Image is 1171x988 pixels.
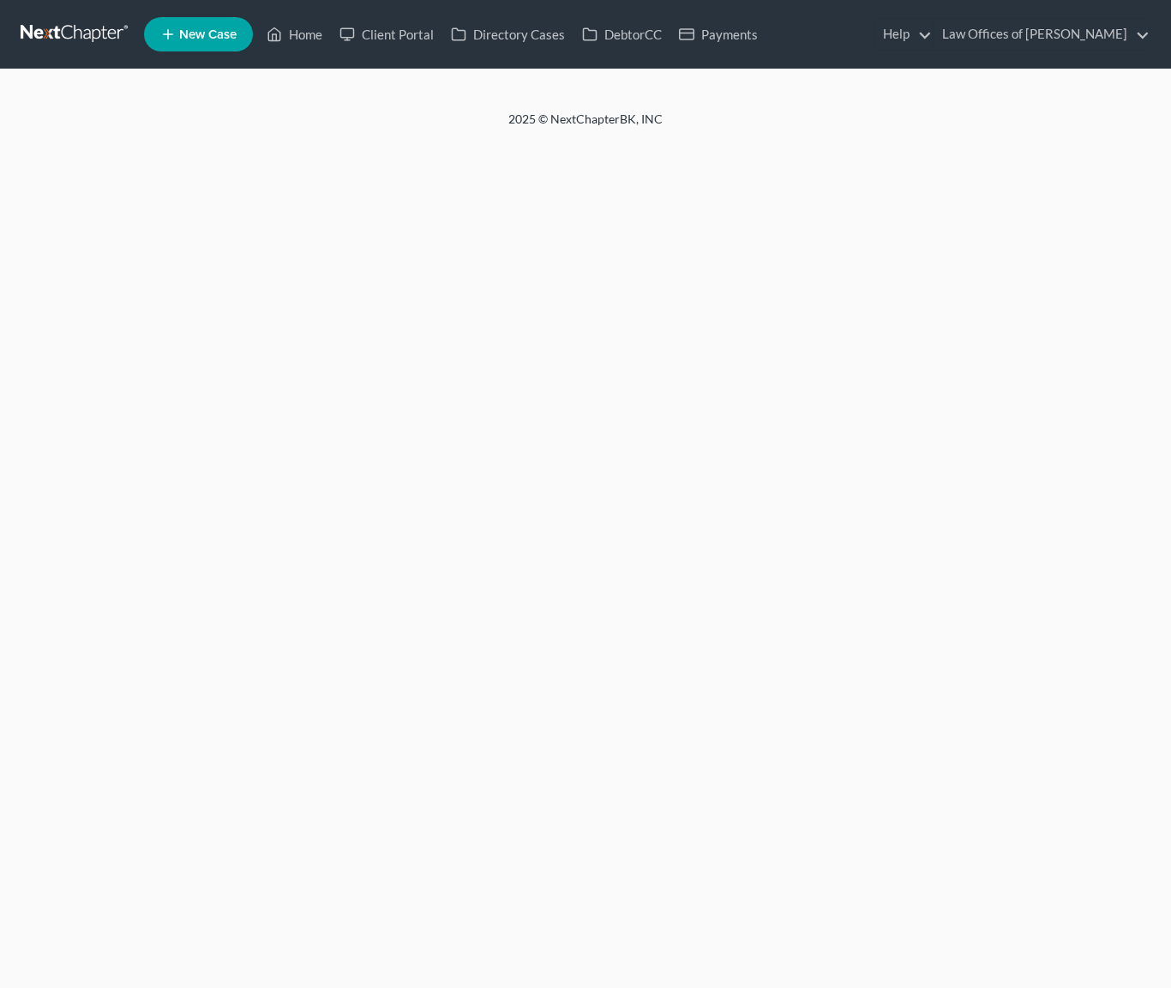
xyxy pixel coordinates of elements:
[670,19,766,50] a: Payments
[258,19,331,50] a: Home
[97,111,1074,142] div: 2025 © NextChapterBK, INC
[573,19,670,50] a: DebtorCC
[442,19,573,50] a: Directory Cases
[144,17,253,51] new-legal-case-button: New Case
[331,19,442,50] a: Client Portal
[874,19,932,50] a: Help
[934,19,1150,50] a: Law Offices of [PERSON_NAME]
